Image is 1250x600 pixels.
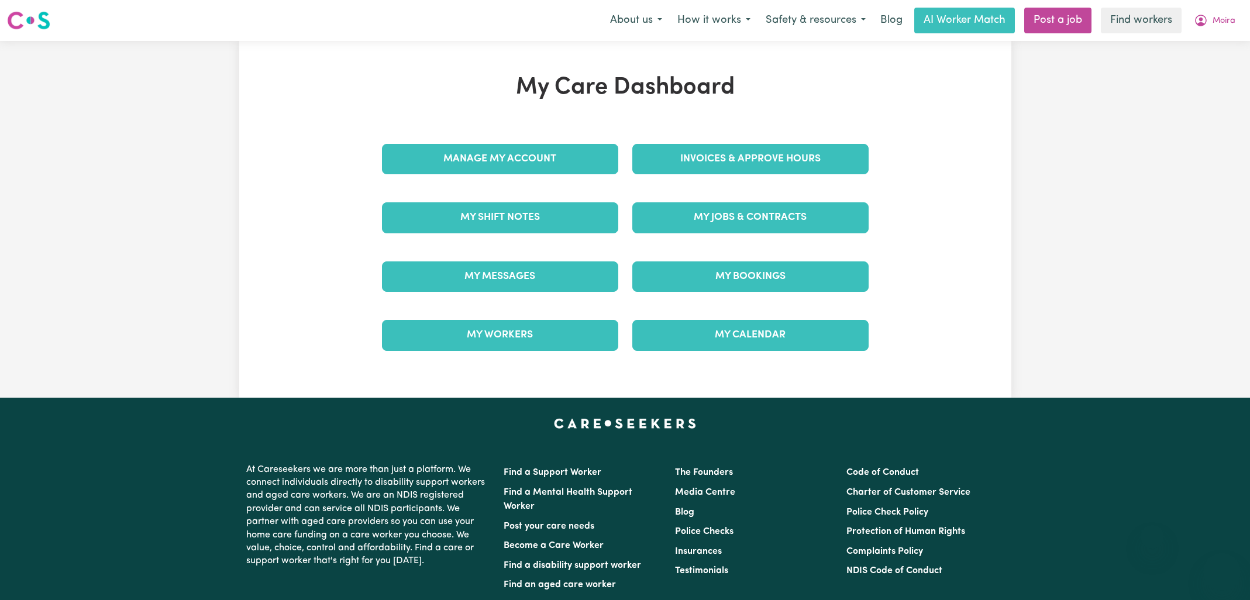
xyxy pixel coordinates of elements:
[602,8,670,33] button: About us
[675,508,694,517] a: Blog
[504,541,604,550] a: Become a Care Worker
[554,419,696,428] a: Careseekers home page
[7,7,50,34] a: Careseekers logo
[1141,525,1164,549] iframe: Close message
[246,458,490,573] p: At Careseekers we are more than just a platform. We connect individuals directly to disability su...
[382,320,618,350] a: My Workers
[504,468,601,477] a: Find a Support Worker
[675,527,734,536] a: Police Checks
[504,561,641,570] a: Find a disability support worker
[1213,15,1235,27] span: Moira
[1101,8,1182,33] a: Find workers
[914,8,1015,33] a: AI Worker Match
[846,566,942,575] a: NDIS Code of Conduct
[846,527,965,536] a: Protection of Human Rights
[632,202,869,233] a: My Jobs & Contracts
[504,488,632,511] a: Find a Mental Health Support Worker
[504,580,616,589] a: Find an aged care worker
[846,547,923,556] a: Complaints Policy
[382,202,618,233] a: My Shift Notes
[1024,8,1091,33] a: Post a job
[1203,553,1241,591] iframe: Button to launch messaging window
[846,468,919,477] a: Code of Conduct
[675,488,735,497] a: Media Centre
[675,468,733,477] a: The Founders
[1186,8,1243,33] button: My Account
[670,8,758,33] button: How it works
[7,10,50,31] img: Careseekers logo
[632,144,869,174] a: Invoices & Approve Hours
[758,8,873,33] button: Safety & resources
[675,566,728,575] a: Testimonials
[846,488,970,497] a: Charter of Customer Service
[632,320,869,350] a: My Calendar
[382,261,618,292] a: My Messages
[382,144,618,174] a: Manage My Account
[504,522,594,531] a: Post your care needs
[846,508,928,517] a: Police Check Policy
[873,8,910,33] a: Blog
[632,261,869,292] a: My Bookings
[375,74,876,102] h1: My Care Dashboard
[675,547,722,556] a: Insurances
